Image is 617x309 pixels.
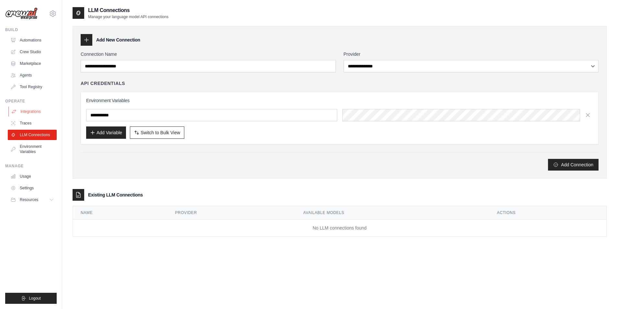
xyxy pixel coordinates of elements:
th: Available Models [295,206,489,220]
th: Actions [489,206,606,220]
a: Integrations [8,106,57,117]
h4: API Credentials [81,80,125,87]
a: Tool Registry [8,82,57,92]
a: Crew Studio [8,47,57,57]
img: Logo [5,7,38,20]
h3: Existing LLM Connections [88,192,143,198]
h3: Environment Variables [86,97,593,104]
a: LLM Connections [8,130,57,140]
div: Manage [5,163,57,169]
label: Provider [344,51,599,57]
button: Add Variable [86,126,126,139]
a: Automations [8,35,57,45]
a: Traces [8,118,57,128]
button: Switch to Bulk View [130,126,184,139]
button: Logout [5,293,57,304]
a: Marketplace [8,58,57,69]
label: Connection Name [81,51,336,57]
button: Add Connection [548,159,599,171]
span: Logout [29,296,41,301]
span: Resources [20,197,38,202]
a: Usage [8,171,57,182]
span: Switch to Bulk View [141,129,180,136]
p: Manage your language model API connections [88,14,168,19]
h2: LLM Connections [88,6,168,14]
a: Environment Variables [8,141,57,157]
a: Settings [8,183,57,193]
th: Provider [167,206,296,220]
div: Build [5,27,57,32]
button: Resources [8,195,57,205]
div: Operate [5,99,57,104]
a: Agents [8,70,57,80]
h3: Add New Connection [96,37,140,43]
td: No LLM connections found [73,220,606,237]
th: Name [73,206,167,220]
